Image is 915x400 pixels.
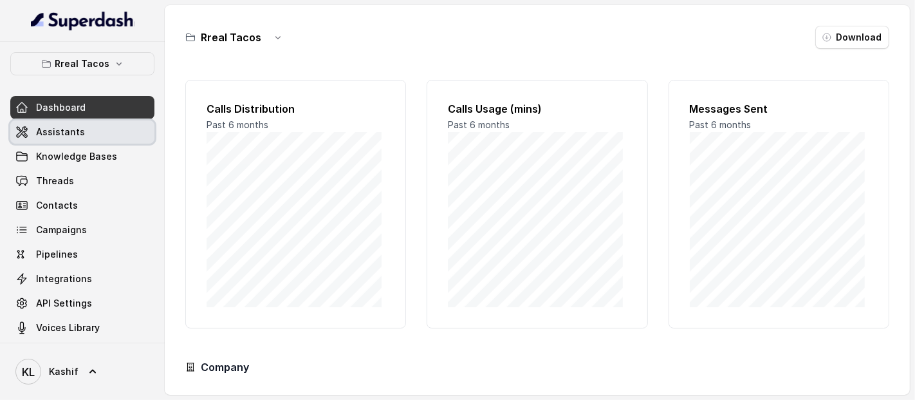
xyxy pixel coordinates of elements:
[10,316,154,339] a: Voices Library
[36,199,78,212] span: Contacts
[10,218,154,242] a: Campaigns
[201,30,261,45] h3: Rreal Tacos
[36,101,86,114] span: Dashboard
[201,359,249,375] h3: Company
[10,292,154,315] a: API Settings
[10,194,154,217] a: Contacts
[10,96,154,119] a: Dashboard
[36,272,92,285] span: Integrations
[10,267,154,290] a: Integrations
[10,145,154,168] a: Knowledge Bases
[22,365,35,379] text: KL
[10,169,154,193] a: Threads
[448,101,626,117] h2: Calls Usage (mins)
[31,10,134,31] img: light.svg
[36,297,92,310] span: API Settings
[36,248,78,261] span: Pipelines
[815,26,889,49] button: Download
[10,354,154,390] a: Kashif
[10,243,154,266] a: Pipelines
[448,119,510,130] span: Past 6 months
[36,175,74,187] span: Threads
[49,365,79,378] span: Kashif
[36,224,87,236] span: Campaigns
[36,126,85,138] span: Assistants
[207,119,268,130] span: Past 6 months
[207,101,385,117] h2: Calls Distribution
[10,52,154,75] button: Rreal Tacos
[690,101,868,117] h2: Messages Sent
[55,56,110,71] p: Rreal Tacos
[36,150,117,163] span: Knowledge Bases
[36,321,100,334] span: Voices Library
[690,119,752,130] span: Past 6 months
[10,120,154,144] a: Assistants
